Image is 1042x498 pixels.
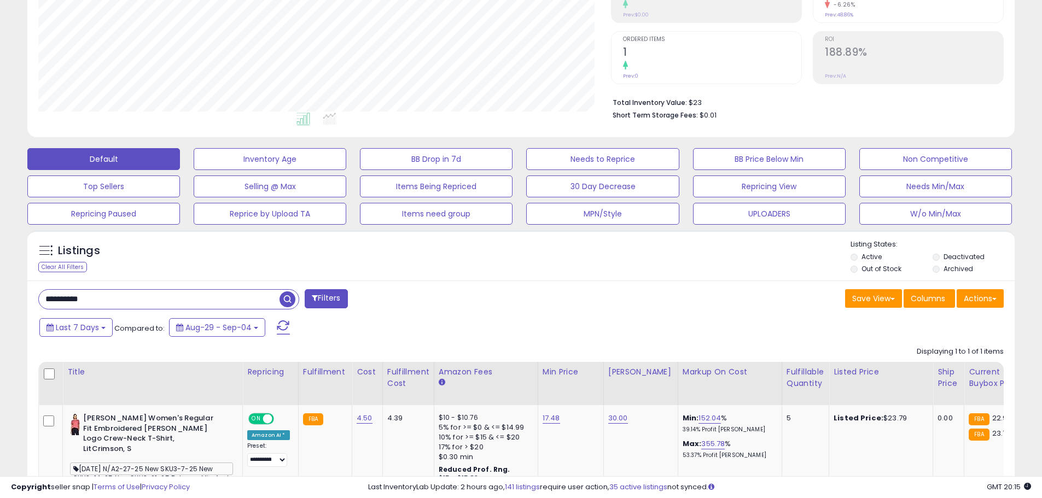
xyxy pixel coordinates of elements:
button: Last 7 Days [39,318,113,337]
span: OFF [272,414,290,424]
div: Fulfillable Quantity [787,366,824,389]
label: Out of Stock [861,264,901,273]
a: 355.78 [701,438,725,449]
th: The percentage added to the cost of goods (COGS) that forms the calculator for Min & Max prices. [678,362,782,405]
span: 2025-09-12 20:15 GMT [987,482,1031,492]
div: 4.39 [387,413,426,423]
small: Prev: N/A [825,73,846,79]
span: ROI [825,37,1003,43]
div: 10% for >= $15 & <= $20 [439,432,529,442]
button: W/o Min/Max [859,203,1012,225]
div: 17% for > $20 [439,442,529,452]
button: Items need group [360,203,513,225]
a: 4.50 [357,413,372,424]
b: Max: [683,438,702,449]
div: % [683,413,773,433]
img: 31O346T5FJL._SL40_.jpg [70,413,80,435]
button: Aug-29 - Sep-04 [169,318,265,337]
small: FBA [969,429,989,441]
b: Reduced Prof. Rng. [439,465,510,474]
button: Needs Min/Max [859,175,1012,197]
button: Top Sellers [27,175,180,197]
div: Repricing [247,366,294,378]
div: Ship Price [938,366,959,389]
div: Min Price [543,366,599,378]
div: seller snap | | [11,482,190,493]
button: BB Drop in 7d [360,148,513,170]
p: Listing States: [851,239,1015,250]
small: Prev: 48.86% [825,11,853,18]
div: $0.30 min [439,452,529,462]
div: Amazon AI * [247,430,290,440]
div: $23.79 [834,413,924,423]
a: 17.48 [543,413,560,424]
a: 30.00 [608,413,628,424]
small: FBA [303,413,323,425]
a: 152.04 [698,413,721,424]
span: Aug-29 - Sep-04 [185,322,252,333]
p: 39.14% Profit [PERSON_NAME] [683,426,773,433]
small: Prev: 0 [623,73,638,79]
div: [PERSON_NAME] [608,366,673,378]
b: Short Term Storage Fees: [613,110,698,120]
p: 53.37% Profit [PERSON_NAME] [683,452,773,459]
span: $0.01 [700,110,717,120]
div: 5% for >= $0 & <= $14.99 [439,423,529,432]
li: $23 [613,95,996,108]
div: Markup on Cost [683,366,777,378]
label: Active [861,252,882,261]
small: Prev: $0.00 [623,11,649,18]
a: 35 active listings [609,482,667,492]
h5: Listings [58,243,100,259]
div: Listed Price [834,366,928,378]
button: Reprice by Upload TA [194,203,346,225]
div: 0.00 [938,413,956,423]
button: Repricing View [693,175,846,197]
b: Total Inventory Value: [613,98,687,107]
div: Fulfillment Cost [387,366,429,389]
h2: 188.89% [825,46,1003,61]
div: $10 - $10.76 [439,413,529,423]
b: Listed Price: [834,413,883,423]
span: Columns [911,293,945,304]
span: Last 7 Days [56,322,99,333]
button: 30 Day Decrease [526,175,679,197]
button: Filters [305,289,347,308]
span: ON [249,414,263,424]
strong: Copyright [11,482,51,492]
div: Cost [357,366,378,378]
span: Compared to: [114,323,165,333]
div: Clear All Filters [38,262,87,272]
div: Preset: [247,442,290,467]
a: 141 listings [505,482,540,492]
small: -6.26% [830,1,855,9]
b: Min: [683,413,699,423]
h2: 1 [623,46,801,61]
div: $15 - $15.83 [439,474,529,483]
button: Selling @ Max [194,175,346,197]
a: Terms of Use [94,482,140,492]
div: Current Buybox Price [969,366,1025,389]
div: 5 [787,413,820,423]
div: Amazon Fees [439,366,533,378]
label: Archived [944,264,973,273]
button: BB Price Below Min [693,148,846,170]
div: Fulfillment [303,366,347,378]
button: Repricing Paused [27,203,180,225]
a: Privacy Policy [142,482,190,492]
div: Title [67,366,238,378]
label: Deactivated [944,252,985,261]
button: Items Being Repriced [360,175,513,197]
b: [PERSON_NAME] Women's Regular Fit Embroidered [PERSON_NAME] Logo Crew-Neck T-Shirt, LitCrimson, S [83,413,216,456]
button: UPLOADERS [693,203,846,225]
button: Needs to Reprice [526,148,679,170]
div: Last InventoryLab Update: 2 hours ago, require user action, not synced. [368,482,1031,493]
button: Columns [904,289,955,308]
small: FBA [969,413,989,425]
span: Ordered Items [623,37,801,43]
span: 22.98 [992,413,1012,423]
button: Save View [845,289,902,308]
button: Default [27,148,180,170]
small: Amazon Fees. [439,378,445,388]
button: Inventory Age [194,148,346,170]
